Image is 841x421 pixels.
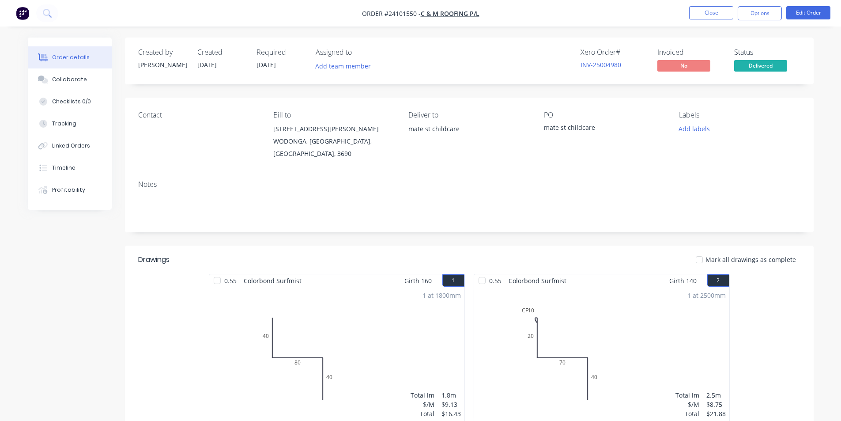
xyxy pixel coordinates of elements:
div: 2.5m [706,391,726,400]
div: Notes [138,180,800,189]
div: Total [411,409,434,418]
div: $21.88 [706,409,726,418]
div: Contact [138,111,259,119]
div: Created by [138,48,187,57]
div: [PERSON_NAME] [138,60,187,69]
div: $/M [411,400,434,409]
button: Edit Order [786,6,830,19]
span: 0.55 [221,274,240,287]
div: Timeline [52,164,75,172]
button: Collaborate [28,68,112,91]
button: Tracking [28,113,112,135]
div: Total lm [675,391,699,400]
div: $16.43 [441,409,461,418]
div: Order details [52,53,90,61]
div: 1 at 1800mm [422,291,461,300]
span: 0.55 [486,274,505,287]
a: INV-25004980 [581,61,621,69]
div: Collaborate [52,76,87,83]
span: Girth 160 [404,274,432,287]
div: Total [675,409,699,418]
div: Bill to [273,111,394,119]
div: Deliver to [408,111,529,119]
button: Options [738,6,782,20]
div: mate st childcare [408,123,529,135]
div: Xero Order # [581,48,647,57]
div: Total lm [411,391,434,400]
div: PO [544,111,665,119]
div: Assigned to [316,48,404,57]
button: 2 [707,274,729,287]
span: [DATE] [256,61,276,69]
span: [DATE] [197,61,217,69]
div: mate st childcare [544,123,654,135]
button: Delivered [734,60,787,73]
button: Timeline [28,157,112,179]
span: Colorbond Surfmist [240,274,305,287]
button: Profitability [28,179,112,201]
div: $8.75 [706,400,726,409]
span: Delivered [734,60,787,71]
button: Add team member [310,60,375,72]
button: Add team member [316,60,376,72]
div: [STREET_ADDRESS][PERSON_NAME] [273,123,394,135]
div: $/M [675,400,699,409]
div: Checklists 0/0 [52,98,91,106]
div: 1 at 2500mm [687,291,726,300]
div: Invoiced [657,48,724,57]
div: Profitability [52,186,85,194]
div: Created [197,48,246,57]
a: C & M Roofing P/L [421,9,479,18]
span: No [657,60,710,71]
div: Linked Orders [52,142,90,150]
button: Order details [28,46,112,68]
button: 1 [442,274,464,287]
span: Girth 140 [669,274,697,287]
button: Linked Orders [28,135,112,157]
div: [STREET_ADDRESS][PERSON_NAME]WODONGA, [GEOGRAPHIC_DATA], [GEOGRAPHIC_DATA], 3690 [273,123,394,160]
div: Drawings [138,254,170,265]
button: Checklists 0/0 [28,91,112,113]
button: Add labels [674,123,715,135]
div: WODONGA, [GEOGRAPHIC_DATA], [GEOGRAPHIC_DATA], 3690 [273,135,394,160]
span: Mark all drawings as complete [705,255,796,264]
div: $9.13 [441,400,461,409]
button: Close [689,6,733,19]
img: Factory [16,7,29,20]
span: Colorbond Surfmist [505,274,570,287]
span: Order #24101550 - [362,9,421,18]
div: Tracking [52,120,76,128]
div: 1.8m [441,391,461,400]
div: Required [256,48,305,57]
div: mate st childcare [408,123,529,151]
div: Labels [679,111,800,119]
div: Status [734,48,800,57]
